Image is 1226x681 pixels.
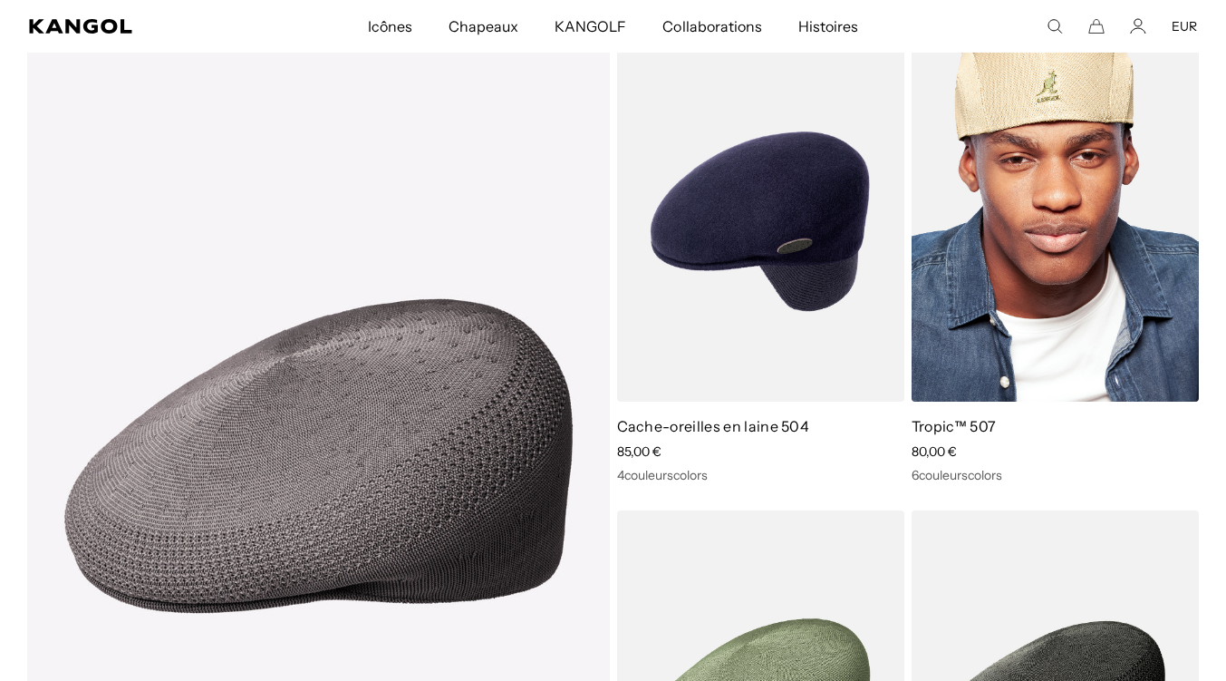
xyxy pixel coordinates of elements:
font: couleurs [919,467,968,483]
img: Tropic™ 507 [912,41,1199,402]
font: Icônes [368,17,412,35]
div: colors [617,467,904,483]
font: 4 [617,467,624,483]
div: colors [912,467,1199,483]
font: 80,00 € [912,443,957,460]
a: Compte [1130,18,1146,34]
font: couleurs [624,467,673,483]
font: KANGOLF [555,17,626,35]
a: Kangol [29,19,243,34]
a: Cache-oreilles en laine 504 [617,417,810,435]
font: Chapeaux [449,17,518,35]
button: EUR [1172,18,1197,34]
summary: Rechercher ici [1047,18,1063,34]
font: 6 [912,467,919,483]
a: Tropic™ 507 [912,417,997,435]
font: Histoires [798,17,858,35]
img: Cache-oreilles en laine 504 [617,41,904,402]
font: Collaborations [662,17,761,35]
button: Panier [1088,18,1105,34]
font: 85,00 € [617,443,661,460]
